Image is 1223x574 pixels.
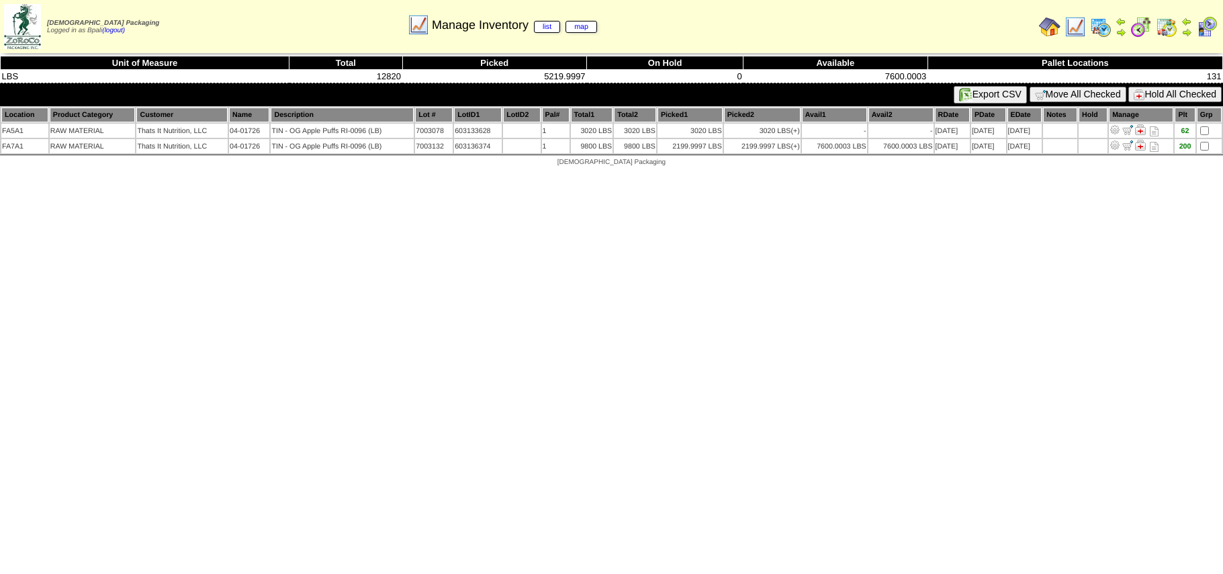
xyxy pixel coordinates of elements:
[408,14,429,36] img: line_graph.gif
[1065,16,1086,38] img: line_graph.gif
[1128,87,1222,102] button: Hold All Checked
[1181,27,1192,38] img: arrowright.gif
[571,139,613,153] td: 9800 LBS
[289,70,402,83] td: 12820
[1116,27,1126,38] img: arrowright.gif
[1,70,289,83] td: LBS
[50,124,136,138] td: RAW MATERIAL
[1,124,48,138] td: FA5A1
[1122,140,1133,151] img: Move
[1135,140,1146,151] img: Manage Hold
[102,27,125,34] a: (logout)
[1030,87,1126,102] button: Move All Checked
[1175,142,1194,151] div: 200
[229,139,269,153] td: 04-01726
[542,124,570,138] td: 1
[1109,108,1173,122] th: Manage
[534,21,560,33] a: list
[571,124,613,138] td: 3020 LBS
[658,124,723,138] td: 3020 LBS
[47,19,159,34] span: Logged in as Bpali
[415,108,453,122] th: Lot #
[271,108,414,122] th: Description
[136,139,228,153] td: Thats It Nutrition, LLC
[868,124,934,138] td: -
[959,88,972,101] img: excel.gif
[868,108,934,122] th: Avail2
[1,139,48,153] td: FA7A1
[1122,124,1133,135] img: Move
[935,108,970,122] th: RDate
[587,70,743,83] td: 0
[571,108,613,122] th: Total1
[271,139,414,153] td: TIN - OG Apple Puffs RI-0096 (LB)
[50,108,136,122] th: Product Category
[971,139,1006,153] td: [DATE]
[614,139,656,153] td: 9800 LBS
[542,108,570,122] th: Pal#
[1079,108,1107,122] th: Hold
[614,108,656,122] th: Total2
[971,124,1006,138] td: [DATE]
[1175,127,1194,135] div: 62
[614,124,656,138] td: 3020 LBS
[4,4,41,49] img: zoroco-logo-small.webp
[1116,16,1126,27] img: arrowleft.gif
[1039,16,1060,38] img: home.gif
[565,21,597,33] a: map
[136,124,228,138] td: Thats It Nutrition, LLC
[658,139,723,153] td: 2199.9997 LBS
[1156,16,1177,38] img: calendarinout.gif
[1,56,289,70] th: Unit of Measure
[790,142,799,151] div: (+)
[724,139,801,153] td: 2199.9997 LBS
[542,139,570,153] td: 1
[1197,108,1222,122] th: Grp
[1043,108,1077,122] th: Notes
[927,70,1222,83] td: 131
[802,139,867,153] td: 7600.0003 LBS
[868,139,934,153] td: 7600.0003 LBS
[415,124,453,138] td: 7003078
[503,108,540,122] th: LotID2
[402,56,587,70] th: Picked
[802,108,867,122] th: Avail1
[1135,124,1146,135] img: Manage Hold
[454,139,502,153] td: 603136374
[935,139,970,153] td: [DATE]
[743,70,928,83] td: 7600.0003
[271,124,414,138] td: TIN - OG Apple Puffs RI-0096 (LB)
[1150,142,1159,152] i: Note
[1035,89,1046,100] img: cart.gif
[724,124,801,138] td: 3020 LBS
[1109,124,1120,135] img: Adjust
[1007,108,1042,122] th: EDate
[1175,108,1195,122] th: Plt
[587,56,743,70] th: On Hold
[724,108,801,122] th: Picked2
[402,70,587,83] td: 5219.9997
[971,108,1006,122] th: PDate
[1130,16,1152,38] img: calendarblend.gif
[454,108,502,122] th: LotID1
[802,124,867,138] td: -
[557,159,666,166] span: [DEMOGRAPHIC_DATA] Packaging
[229,124,269,138] td: 04-01726
[743,56,928,70] th: Available
[1007,139,1042,153] td: [DATE]
[454,124,502,138] td: 603133628
[136,108,228,122] th: Customer
[1196,16,1218,38] img: calendarcustomer.gif
[954,86,1027,104] button: Export CSV
[935,124,970,138] td: [DATE]
[229,108,269,122] th: Name
[1090,16,1112,38] img: calendarprod.gif
[790,127,799,135] div: (+)
[1,108,48,122] th: Location
[289,56,402,70] th: Total
[1134,89,1144,100] img: hold.gif
[1007,124,1042,138] td: [DATE]
[927,56,1222,70] th: Pallet Locations
[1109,140,1120,151] img: Adjust
[432,18,597,32] span: Manage Inventory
